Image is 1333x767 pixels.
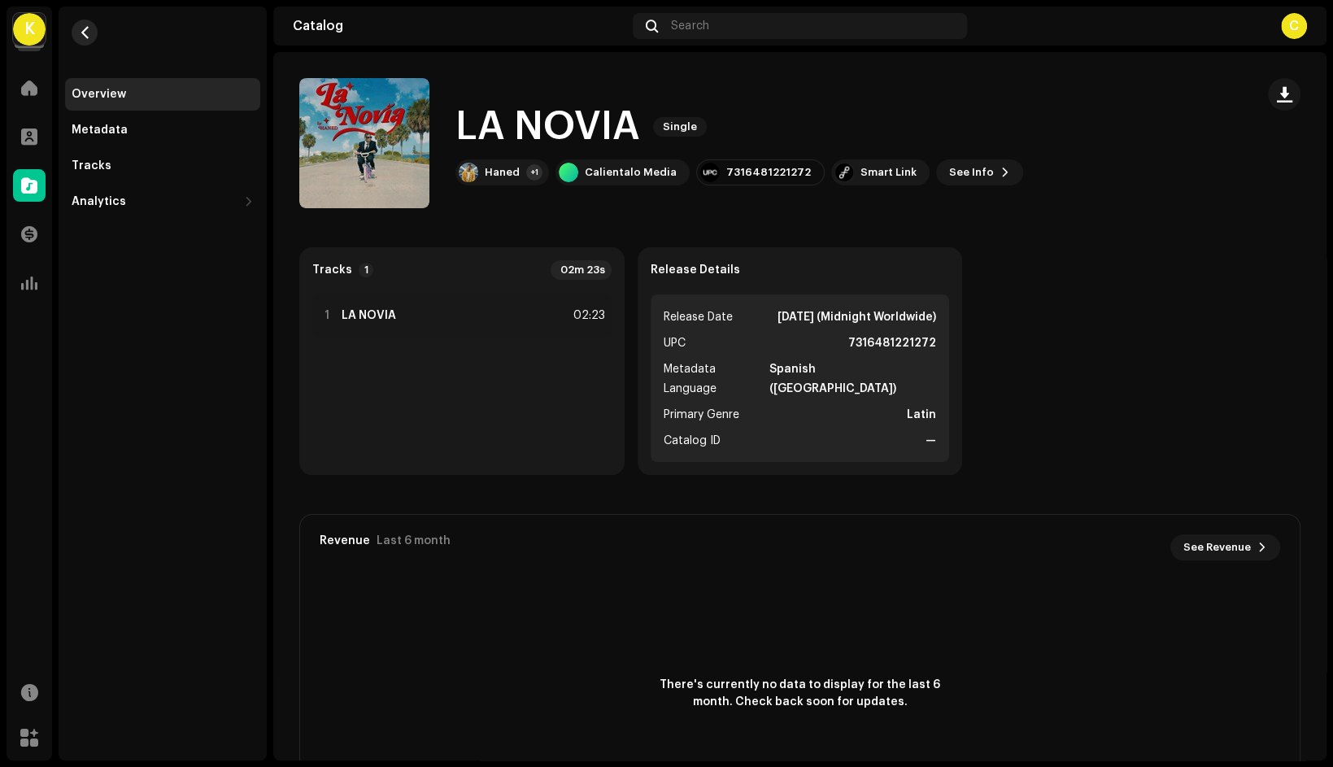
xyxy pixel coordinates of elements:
img: c65fdb37-4541-4f8a-ab3b-817f2671f9c0 [459,163,478,182]
strong: [DATE] (Midnight Worldwide) [778,307,936,327]
div: C [1281,13,1307,39]
re-m-nav-item: Overview [65,78,260,111]
span: UPC [664,333,686,353]
div: Overview [72,88,126,101]
div: Metadata [72,124,128,137]
div: Last 6 month [377,534,451,547]
strong: Release Details [651,264,740,277]
p-badge: 1 [359,263,373,277]
div: 02:23 [569,306,605,325]
span: See Info [949,156,994,189]
h1: LA NOVIA [455,101,640,153]
button: See Revenue [1170,534,1280,560]
div: 7316481221272 [726,166,811,179]
span: There's currently no data to display for the last 6 month. Check back soon for updates. [654,677,947,711]
div: Catalog [293,20,626,33]
span: Primary Genre [664,405,739,425]
re-m-nav-item: Metadata [65,114,260,146]
div: 02m 23s [551,260,612,280]
div: +1 [526,164,542,181]
strong: LA NOVIA [342,309,396,322]
span: Metadata Language [664,360,766,399]
span: Catalog ID [664,431,721,451]
div: K [13,13,46,46]
div: Revenue [320,534,370,547]
span: Release Date [664,307,733,327]
div: Smart Link [860,166,917,179]
div: Calientalo Media [585,166,677,179]
strong: Spanish ([GEOGRAPHIC_DATA]) [769,360,936,399]
div: Tracks [72,159,111,172]
span: See Revenue [1183,531,1251,564]
strong: 7316481221272 [848,333,936,353]
button: See Info [936,159,1023,185]
strong: Latin [907,405,936,425]
div: Haned [485,166,520,179]
strong: — [926,431,936,451]
span: Search [671,20,708,33]
strong: Tracks [312,264,352,277]
span: Single [653,117,707,137]
re-m-nav-dropdown: Analytics [65,185,260,218]
div: Analytics [72,195,126,208]
re-m-nav-item: Tracks [65,150,260,182]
